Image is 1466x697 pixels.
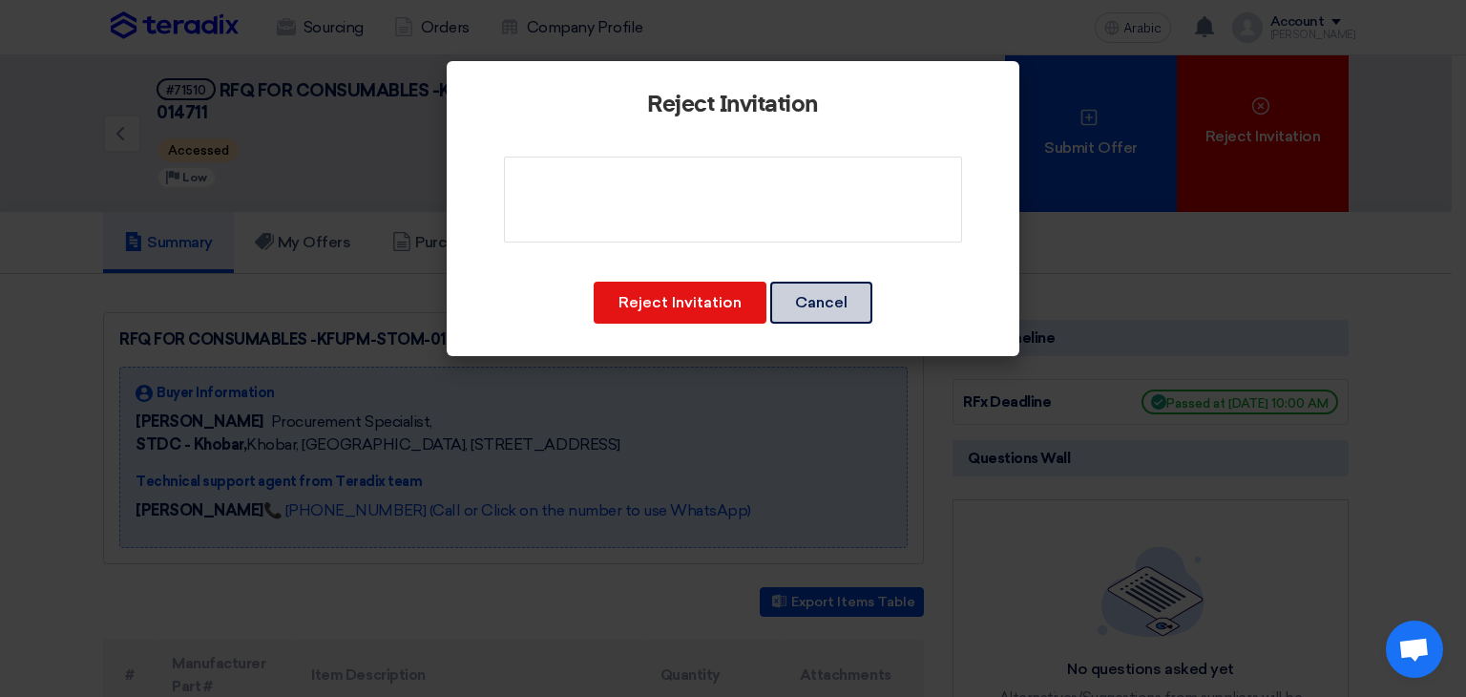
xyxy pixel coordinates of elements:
button: Reject Invitation [594,282,766,324]
font: Reject Invitation [647,94,819,116]
div: Open chat [1386,621,1443,678]
button: Cancel [770,282,872,324]
font: Reject Invitation [618,293,742,311]
font: Cancel [795,293,848,311]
